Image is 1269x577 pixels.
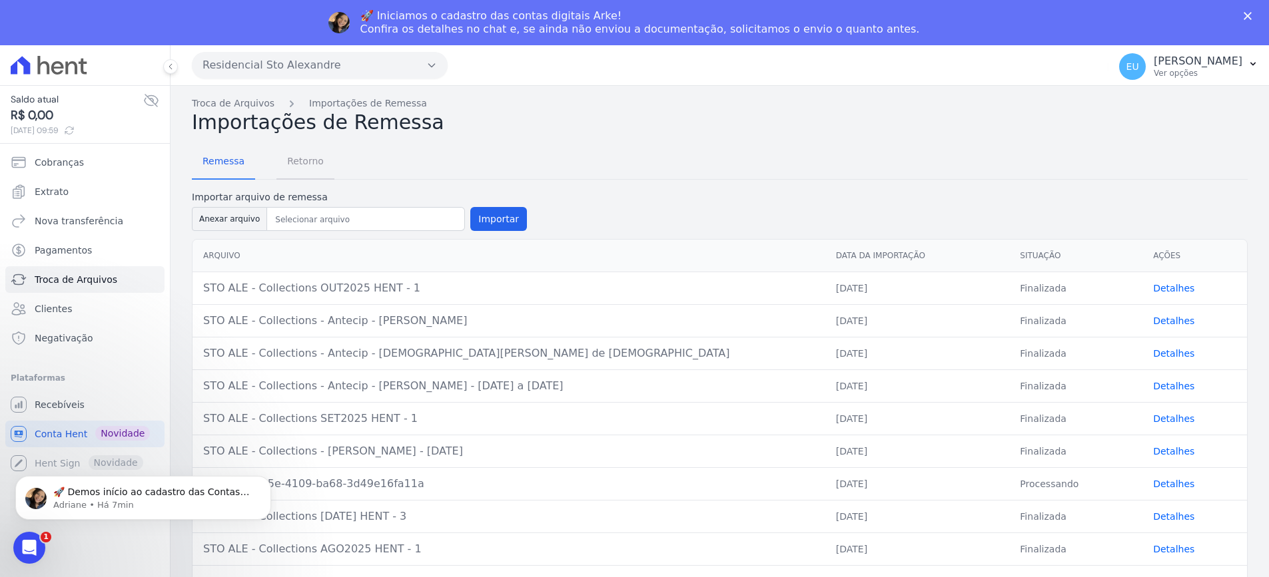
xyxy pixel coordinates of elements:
a: Detalhes [1153,413,1194,424]
a: Troca de Arquivos [5,266,165,293]
div: Fechar [1244,12,1257,20]
td: Finalizada [1009,402,1142,435]
a: Cobranças [5,149,165,176]
a: Detalhes [1153,479,1194,489]
td: Finalizada [1009,532,1142,565]
a: Importações de Remessa [309,96,427,110]
button: Anexar arquivo [192,207,267,231]
div: STO ALE - Collections - Antecip - [DEMOGRAPHIC_DATA][PERSON_NAME] de [DEMOGRAPHIC_DATA] [203,345,815,361]
span: Troca de Arquivos [35,273,117,286]
a: Conta Hent Novidade [5,421,165,447]
td: [DATE] [825,369,1010,402]
a: Extrato [5,178,165,205]
span: Retorno [279,148,332,174]
nav: Breadcrumb [192,96,1248,110]
td: [DATE] [825,532,1010,565]
a: Detalhes [1153,511,1194,522]
button: EU [PERSON_NAME] Ver opções [1108,48,1269,85]
a: Remessa [192,145,255,180]
a: Retorno [276,145,334,180]
td: [DATE] [825,304,1010,337]
span: R$ 0,00 [11,106,143,124]
td: [DATE] [825,272,1010,304]
nav: Sidebar [11,149,159,477]
td: Finalizada [1009,337,1142,369]
td: [DATE] [825,467,1010,500]
span: Conta Hent [35,427,87,441]
span: Clientes [35,302,72,315]
a: Detalhes [1153,446,1194,457]
td: [DATE] [825,435,1010,467]
th: Situação [1009,240,1142,272]
td: Finalizada [1009,272,1142,304]
a: Clientes [5,295,165,322]
div: STO ALE - Collections OUT2025 HENT - 1 [203,280,815,296]
span: Cobranças [35,156,84,169]
label: Importar arquivo de remessa [192,190,527,204]
td: Processando [1009,467,1142,500]
button: Importar [470,207,527,231]
p: Message from Adriane, sent Há 7min [43,51,244,63]
a: Nova transferência [5,208,165,234]
a: Detalhes [1153,544,1194,554]
div: 🚀 Iniciamos o cadastro das contas digitais Arke! Confira os detalhes no chat e, se ainda não envi... [360,9,920,36]
div: STO ALE - Collections - Antecip - [PERSON_NAME] - [DATE] a [DATE] [203,378,815,394]
span: EU [1126,62,1139,71]
span: Negativação [35,331,93,345]
div: 01a9f0af-635e-4109-ba68-3d49e16fa11a [203,476,815,492]
a: Detalhes [1153,348,1194,359]
div: STO ALE - Collections - [PERSON_NAME] - [DATE] [203,443,815,459]
div: STO ALE - Collections SET2025 HENT - 1 [203,411,815,427]
td: [DATE] [825,337,1010,369]
span: Extrato [35,185,69,198]
iframe: Intercom notifications mensagem [10,448,276,541]
iframe: Intercom live chat [13,532,45,564]
img: Profile image for Adriane [328,12,350,33]
a: Recebíveis [5,391,165,418]
td: [DATE] [825,402,1010,435]
a: Negativação [5,325,165,351]
p: [PERSON_NAME] [1154,55,1242,68]
span: Novidade [95,426,150,441]
span: 1 [41,532,51,542]
p: Ver opções [1154,68,1242,79]
button: Residencial Sto Alexandre [192,52,448,79]
td: Finalizada [1009,435,1142,467]
span: Pagamentos [35,244,92,257]
h2: Importações de Remessa [192,110,1248,134]
span: Remessa [195,148,252,174]
a: Detalhes [1153,283,1194,293]
a: Troca de Arquivos [192,96,274,110]
div: STO ALE - Collections [DATE] HENT - 3 [203,508,815,524]
a: Detalhes [1153,315,1194,326]
th: Ações [1142,240,1247,272]
span: Saldo atual [11,93,143,106]
th: Data da Importação [825,240,1010,272]
div: STO ALE - Collections - Antecip - [PERSON_NAME] [203,313,815,329]
div: Plataformas [11,370,159,386]
div: STO ALE - Collections AGO2025 HENT - 1 [203,541,815,557]
td: Finalizada [1009,369,1142,402]
span: 🚀 Demos início ao cadastro das Contas Digitais Arke! Iniciamos a abertura para clientes do modelo... [43,39,244,261]
a: Pagamentos [5,237,165,264]
span: Recebíveis [35,398,85,411]
td: Finalizada [1009,500,1142,532]
a: Detalhes [1153,381,1194,391]
td: Finalizada [1009,304,1142,337]
input: Selecionar arquivo [270,212,462,228]
span: Nova transferência [35,214,123,228]
span: [DATE] 09:59 [11,124,143,136]
th: Arquivo [193,240,825,272]
td: [DATE] [825,500,1010,532]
